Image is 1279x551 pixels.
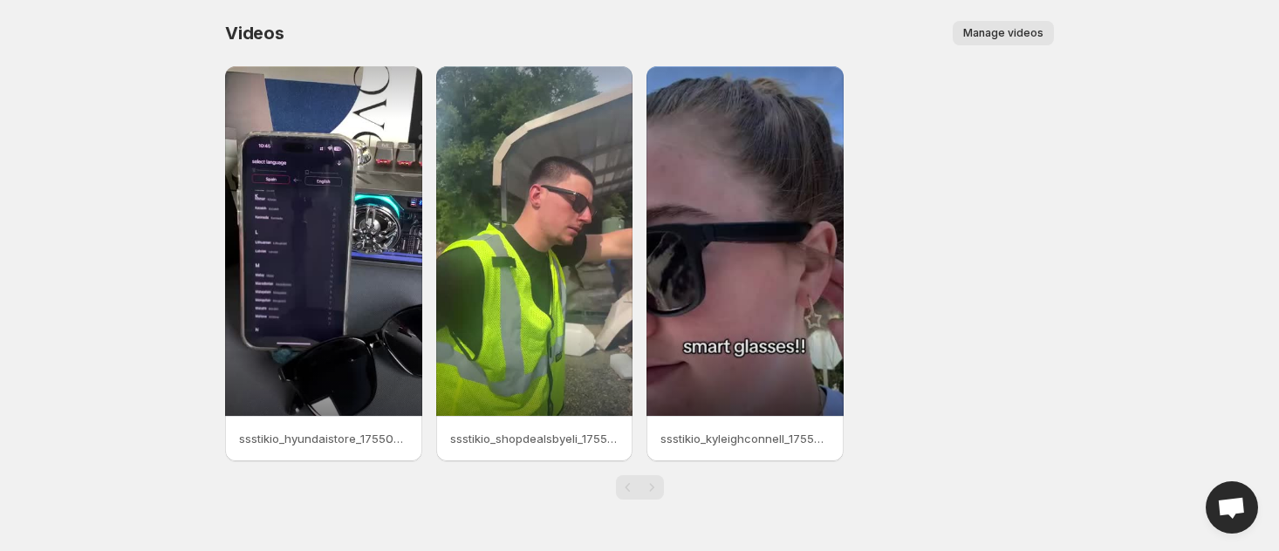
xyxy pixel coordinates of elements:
span: Videos [225,23,284,44]
p: ssstikio_kyleighconnell_1755023476227 [660,430,830,447]
a: Open chat [1206,481,1258,534]
nav: Pagination [616,475,664,500]
button: Manage videos [953,21,1054,45]
p: ssstikio_hyundaistore_1755023754562 - Trim [239,430,408,447]
p: ssstikio_shopdealsbyeli_1755023432759 - Trim [450,430,619,447]
span: Manage videos [963,26,1043,40]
